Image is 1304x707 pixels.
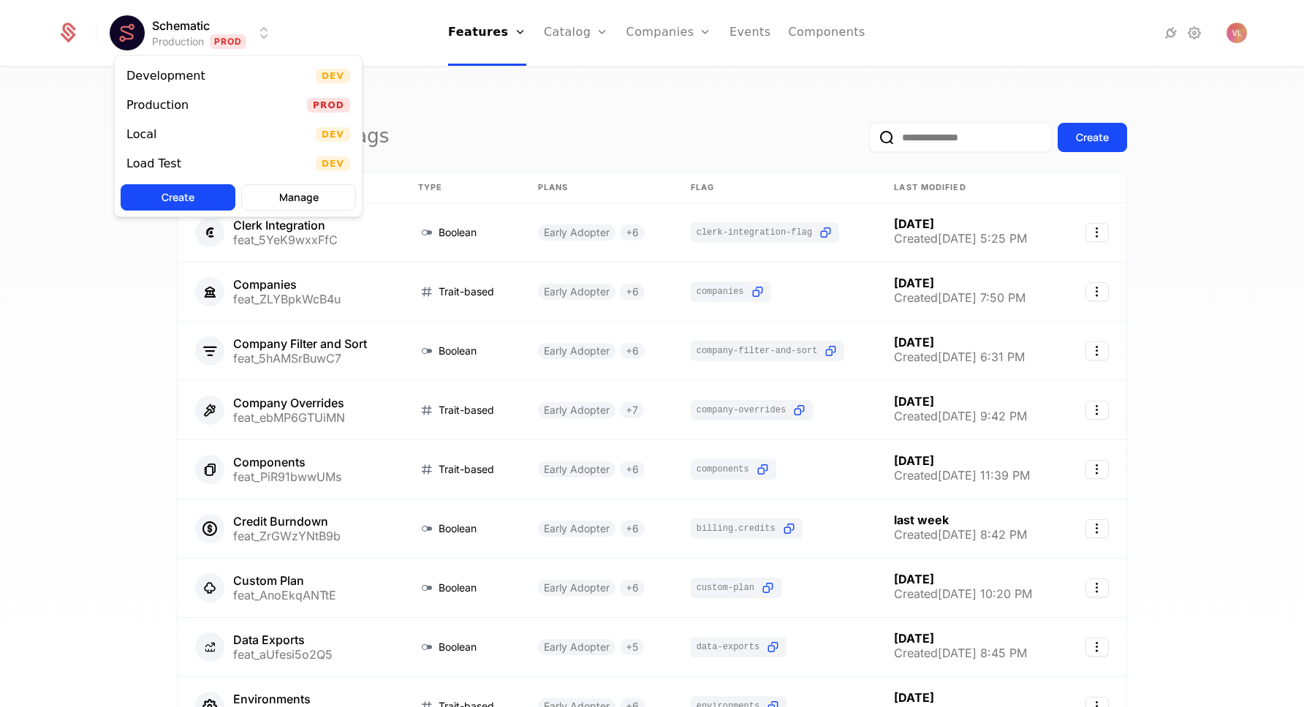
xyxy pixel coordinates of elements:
[1085,341,1109,360] button: Select action
[126,129,156,140] div: Local
[1085,460,1109,479] button: Select action
[1085,578,1109,597] button: Select action
[316,127,350,142] span: Dev
[1085,282,1109,301] button: Select action
[121,184,235,211] button: Create
[1085,401,1109,420] button: Select action
[316,156,350,171] span: Dev
[316,69,350,83] span: Dev
[114,55,363,217] div: Select environment
[126,70,205,82] div: Development
[307,98,350,113] span: Prod
[1085,519,1109,538] button: Select action
[1085,638,1109,657] button: Select action
[126,99,189,111] div: Production
[241,184,356,211] button: Manage
[126,158,181,170] div: Load Test
[1085,223,1109,242] button: Select action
